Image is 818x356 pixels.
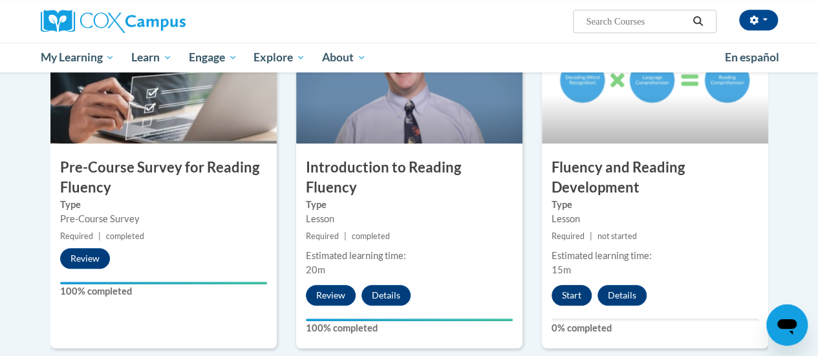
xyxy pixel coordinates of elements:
button: Details [597,285,647,306]
div: Lesson [552,212,759,226]
a: Cox Campus [41,10,274,33]
span: En español [725,50,779,64]
span: About [322,50,366,65]
h3: Introduction to Reading Fluency [296,158,522,198]
div: Your progress [60,282,267,284]
span: Required [552,231,585,241]
span: completed [106,231,144,241]
div: Main menu [31,43,788,72]
a: Engage [180,43,246,72]
img: Course Image [50,14,277,143]
a: My Learning [32,43,124,72]
a: En español [716,44,788,71]
a: About [314,43,374,72]
iframe: Button to launch messaging window [766,304,808,346]
button: Details [361,285,411,306]
div: Estimated learning time: [306,249,513,263]
a: Explore [245,43,314,72]
img: Cox Campus [41,10,186,33]
div: Estimated learning time: [552,249,759,263]
h3: Fluency and Reading Development [542,158,768,198]
img: Course Image [296,14,522,143]
span: | [590,231,592,241]
label: Type [552,198,759,212]
label: 0% completed [552,321,759,335]
label: Type [60,198,267,212]
div: Lesson [306,212,513,226]
label: Type [306,198,513,212]
span: Required [60,231,93,241]
button: Review [60,248,110,269]
h3: Pre-Course Survey for Reading Fluency [50,158,277,198]
span: Engage [189,50,237,65]
span: Explore [253,50,305,65]
span: | [344,231,347,241]
span: My Learning [40,50,114,65]
label: 100% completed [60,284,267,298]
input: Search Courses [585,14,688,29]
label: 100% completed [306,321,513,335]
span: completed [352,231,390,241]
img: Course Image [542,14,768,143]
span: Learn [131,50,172,65]
button: Review [306,285,356,306]
a: Learn [123,43,180,72]
button: Start [552,285,592,306]
button: Account Settings [739,10,778,30]
span: not started [597,231,637,241]
span: 20m [306,264,325,275]
div: Pre-Course Survey [60,212,267,226]
span: 15m [552,264,571,275]
button: Search [688,14,707,29]
span: | [98,231,101,241]
div: Your progress [306,319,513,321]
span: Required [306,231,339,241]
